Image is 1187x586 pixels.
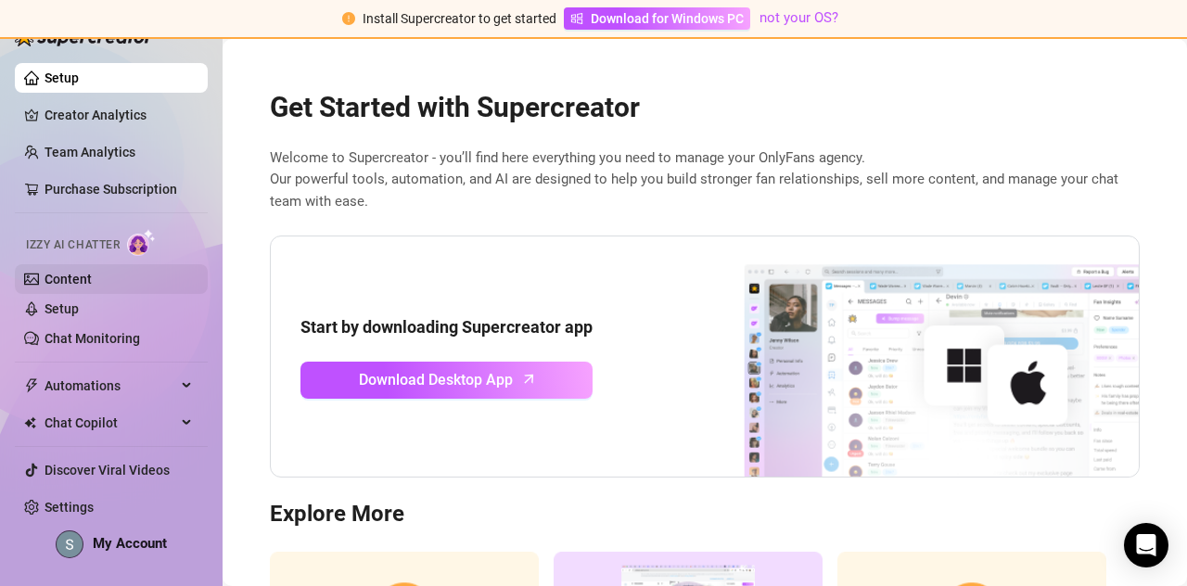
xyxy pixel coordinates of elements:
[342,12,355,25] span: exclamation-circle
[45,408,176,438] span: Chat Copilot
[45,182,177,197] a: Purchase Subscription
[359,368,513,391] span: Download Desktop App
[363,11,556,26] span: Install Supercreator to get started
[518,368,540,389] span: arrow-up
[1124,523,1168,567] div: Open Intercom Messenger
[759,9,838,26] a: not your OS?
[591,8,744,29] span: Download for Windows PC
[57,531,83,557] img: ACg8ocJ6wL8gHmvYvPIlU1z61rXSLHa_BBh_6GI28Qn39BjuvqrvYZU=s96-c
[45,463,170,478] a: Discover Viral Videos
[45,301,79,316] a: Setup
[564,7,750,30] a: Download for Windows PC
[270,90,1140,125] h2: Get Started with Supercreator
[270,147,1140,213] span: Welcome to Supercreator - you’ll find here everything you need to manage your OnlyFans agency. Ou...
[45,145,135,159] a: Team Analytics
[300,317,593,337] strong: Start by downloading Supercreator app
[45,100,193,130] a: Creator Analytics
[26,236,120,254] span: Izzy AI Chatter
[45,500,94,515] a: Settings
[127,229,156,256] img: AI Chatter
[93,535,167,552] span: My Account
[45,70,79,85] a: Setup
[24,416,36,429] img: Chat Copilot
[45,371,176,401] span: Automations
[300,362,593,399] a: Download Desktop Apparrow-up
[45,272,92,287] a: Content
[570,12,583,25] span: windows
[24,378,39,393] span: thunderbolt
[675,236,1139,478] img: download app
[270,500,1140,529] h3: Explore More
[45,331,140,346] a: Chat Monitoring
